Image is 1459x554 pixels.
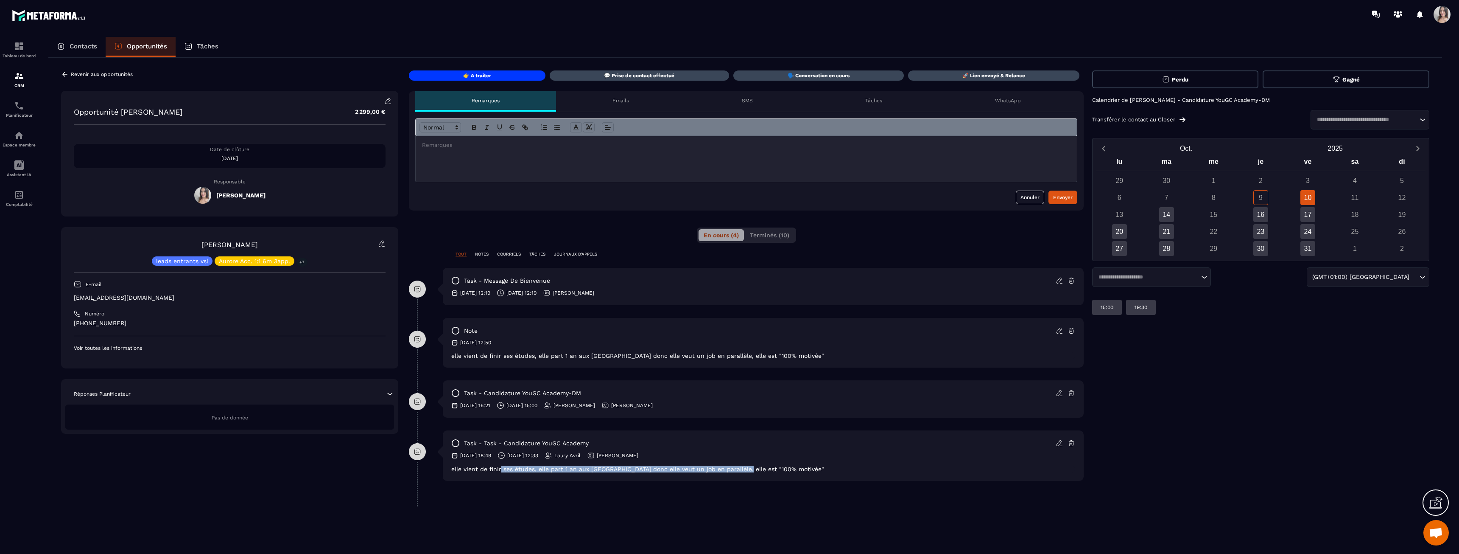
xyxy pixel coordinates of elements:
[506,402,537,409] p: [DATE] 15:00
[197,42,218,50] p: Tâches
[74,294,386,302] p: [EMAIL_ADDRESS][DOMAIN_NAME]
[456,251,467,257] p: TOUT
[296,258,307,267] p: +7
[1410,143,1425,154] button: Next month
[14,101,24,111] img: scheduler
[1311,110,1429,129] div: Search for option
[74,107,182,116] p: Opportunité [PERSON_NAME]
[2,35,36,65] a: formationformationTableau de bord
[74,319,386,327] p: [PHONE_NUMBER]
[1347,190,1362,205] div: 11
[464,327,478,335] p: note
[14,130,24,141] img: automations
[553,290,594,296] p: [PERSON_NAME]
[74,146,386,153] p: Date de clôture
[1411,273,1417,282] input: Search for option
[1395,190,1409,205] div: 12
[2,83,36,88] p: CRM
[604,72,674,79] p: 💬 Prise de contact effectué
[1096,173,1425,256] div: Calendar days
[1159,207,1174,222] div: 14
[1347,173,1362,188] div: 4
[1190,156,1237,171] div: me
[1206,190,1221,205] div: 8
[2,202,36,207] p: Comptabilité
[48,37,106,57] a: Contacts
[1342,76,1360,83] span: Gagné
[1395,241,1409,256] div: 2
[1172,76,1188,83] span: Perdu
[451,466,1075,472] div: elle vient de finir ses études, elle part 1 an aux [GEOGRAPHIC_DATA] donc elle veut un job en par...
[1159,190,1174,205] div: 7
[865,97,882,104] p: Tâches
[1143,156,1190,171] div: ma
[2,113,36,118] p: Planificateur
[70,42,97,50] p: Contacts
[1314,115,1417,124] input: Search for option
[2,154,36,183] a: Assistant IA
[1300,241,1315,256] div: 31
[1112,207,1127,222] div: 13
[1096,156,1425,256] div: Calendar wrapper
[1253,224,1268,239] div: 23
[1096,143,1112,154] button: Previous month
[1300,224,1315,239] div: 24
[460,452,491,459] p: [DATE] 18:49
[14,190,24,200] img: accountant
[1395,224,1409,239] div: 26
[219,258,290,264] p: Aurore Acc. 1:1 6m 3app.
[704,232,739,239] span: En cours (4)
[962,72,1025,79] p: 🚀 Lien envoyé & Relance
[1159,173,1174,188] div: 30
[2,183,36,213] a: accountantaccountantComptabilité
[1016,191,1044,204] button: Annuler
[1307,267,1429,287] div: Search for option
[2,53,36,58] p: Tableau de bord
[74,155,386,162] p: [DATE]
[2,172,36,177] p: Assistant IA
[1300,190,1315,205] div: 10
[464,389,581,397] p: task - Candidature YouGC Academy-DM
[460,402,490,409] p: [DATE] 16:21
[1331,156,1378,171] div: sa
[1112,224,1127,239] div: 20
[1261,141,1410,156] button: Open years overlay
[745,229,794,241] button: Terminés (10)
[1378,156,1425,171] div: di
[1159,241,1174,256] div: 28
[742,97,753,104] p: SMS
[497,251,521,257] p: COURRIELS
[1300,173,1315,188] div: 3
[529,251,545,257] p: TÂCHES
[14,41,24,51] img: formation
[1300,207,1315,222] div: 17
[71,71,133,77] p: Revenir aux opportunités
[347,104,386,120] p: 2 299,00 €
[1206,173,1221,188] div: 1
[1347,241,1362,256] div: 1
[1347,224,1362,239] div: 25
[553,402,595,409] p: [PERSON_NAME]
[2,143,36,147] p: Espace membre
[1112,190,1127,205] div: 6
[1395,173,1409,188] div: 5
[612,97,629,104] p: Emails
[1092,116,1175,123] p: Transférer le contact au Closer
[1092,70,1259,88] button: Perdu
[464,439,589,447] p: task - task - Candidature YouGC Academy
[1135,304,1147,311] p: 19:30
[788,72,850,79] p: 🗣️ Conversation en cours
[1237,156,1284,171] div: je
[106,37,176,57] a: Opportunités
[2,94,36,124] a: schedulerschedulerPlanificateur
[472,97,500,104] p: Remarques
[1284,156,1331,171] div: ve
[1092,267,1211,287] div: Search for option
[1048,191,1077,204] button: Envoyer
[85,310,104,317] p: Numéro
[176,37,227,57] a: Tâches
[1423,520,1449,546] div: Ouvrir le chat
[1112,241,1127,256] div: 27
[2,65,36,94] a: formationformationCRM
[1206,241,1221,256] div: 29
